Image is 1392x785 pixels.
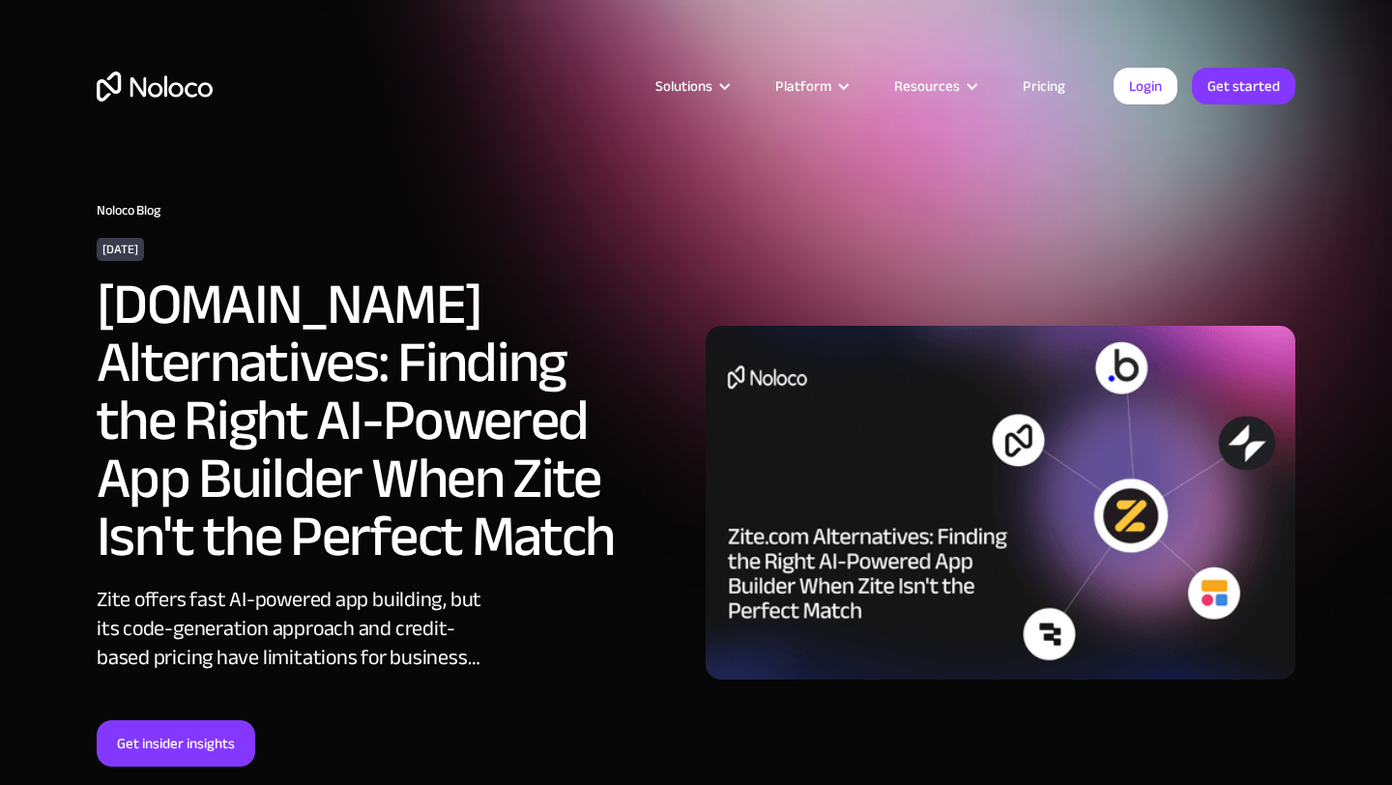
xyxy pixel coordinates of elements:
div: Zite offers fast AI-powered app building, but its code-generation approach and credit-based prici... [97,585,493,672]
div: Resources [870,73,999,99]
div: Platform [751,73,870,99]
div: Solutions [655,73,712,99]
a: Pricing [999,73,1089,99]
h1: Noloco Blog [97,203,1295,218]
div: [DATE] [97,238,144,261]
a: Get started [1192,68,1295,104]
h2: [DOMAIN_NAME] Alternatives: Finding the Right AI-Powered App Builder When Zite Isn't the Perfect ... [97,276,628,566]
div: Platform [775,73,831,99]
div: Resources [894,73,960,99]
a: home [97,72,213,102]
a: Login [1114,68,1177,104]
div: Solutions [631,73,751,99]
a: Get insider insights [97,720,255,767]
